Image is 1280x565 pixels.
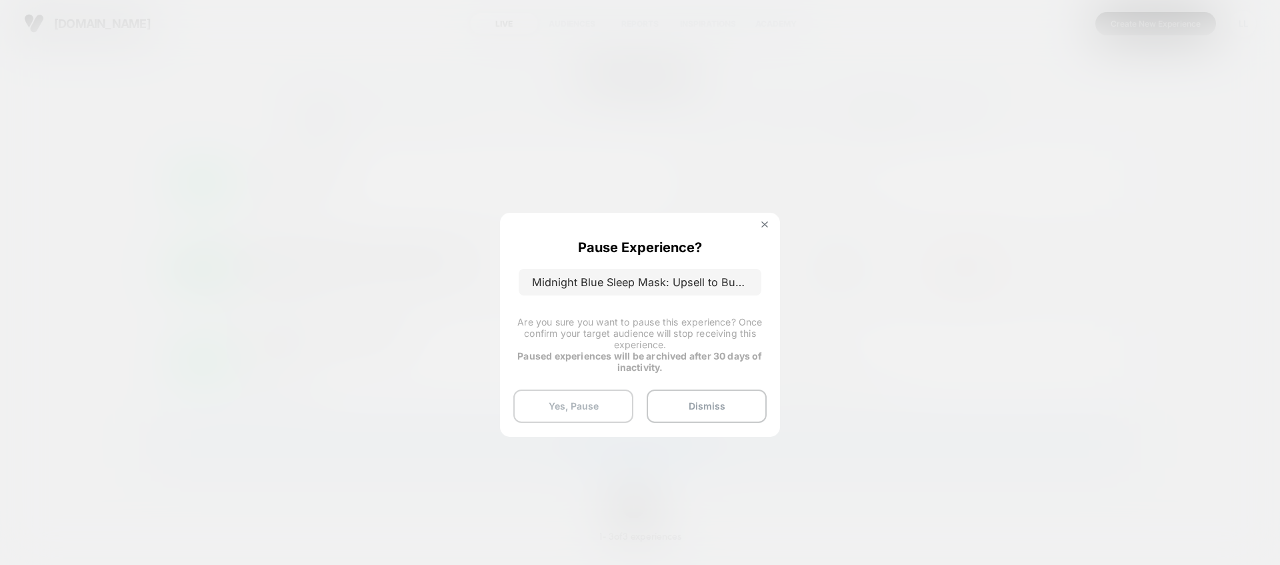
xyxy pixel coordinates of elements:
p: Midnight Blue Sleep Mask: Upsell to Bundles [519,269,761,296]
button: Dismiss [647,390,767,423]
strong: Paused experiences will be archived after 30 days of inactivity. [517,350,762,373]
span: Are you sure you want to pause this experience? Once confirm your target audience will stop recei... [517,316,762,350]
img: close [761,221,768,228]
button: Yes, Pause [513,390,633,423]
p: Pause Experience? [578,239,702,255]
